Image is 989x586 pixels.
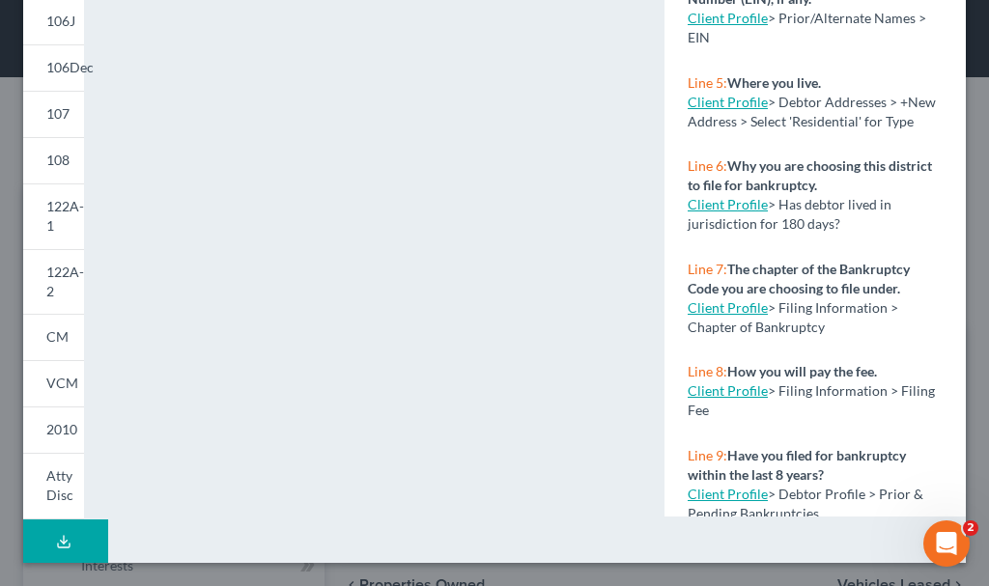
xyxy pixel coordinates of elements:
[688,261,727,277] span: Line 7:
[688,157,932,193] strong: Why you are choosing this district to file for bankruptcy.
[688,157,727,174] span: Line 6:
[688,447,906,483] strong: Have you filed for bankruptcy within the last 8 years?
[727,363,877,379] strong: How you will pay the fee.
[46,198,84,234] span: 122A-1
[23,91,84,137] a: 107
[688,10,926,45] span: > Prior/Alternate Names > EIN
[46,152,70,168] span: 108
[46,59,94,75] span: 106Dec
[688,196,768,212] a: Client Profile
[46,375,78,391] span: VCM
[727,74,821,91] strong: Where you live.
[23,314,84,360] a: CM
[688,261,910,296] strong: The chapter of the Bankruptcy Code you are choosing to file under.
[688,486,923,521] span: > Debtor Profile > Prior & Pending Bankruptcies
[688,382,935,418] span: > Filing Information > Filing Fee
[688,486,768,502] a: Client Profile
[688,299,898,335] span: > Filing Information > Chapter of Bankruptcy
[688,196,891,232] span: > Has debtor lived in jurisdiction for 180 days?
[688,10,768,26] a: Client Profile
[23,137,84,183] a: 108
[23,406,84,453] a: 2010
[23,44,84,91] a: 106Dec
[46,13,75,29] span: 106J
[688,447,727,463] span: Line 9:
[688,94,936,129] span: > Debtor Addresses > +New Address > Select 'Residential' for Type
[23,183,84,249] a: 122A-1
[23,360,84,406] a: VCM
[688,363,727,379] span: Line 8:
[46,421,77,437] span: 2010
[46,467,73,503] span: Atty Disc
[46,328,69,345] span: CM
[963,520,978,536] span: 2
[688,74,727,91] span: Line 5:
[23,249,84,315] a: 122A-2
[46,264,84,299] span: 122A-2
[688,94,768,110] a: Client Profile
[23,453,84,519] a: Atty Disc
[46,105,70,122] span: 107
[688,299,768,316] a: Client Profile
[688,382,768,399] a: Client Profile
[923,520,970,567] iframe: Intercom live chat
